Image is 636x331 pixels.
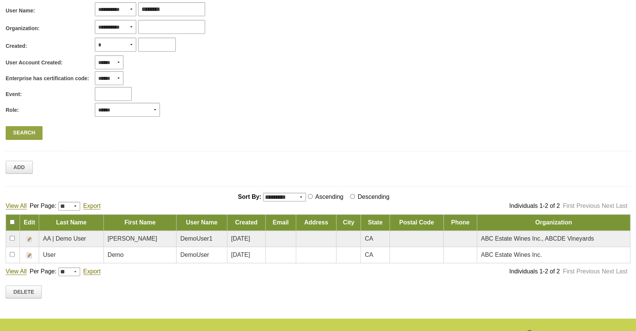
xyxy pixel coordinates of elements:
a: Last [616,268,627,275]
td: Address [296,215,336,231]
a: Previous [577,203,600,209]
span: ABC Estate Wines Inc., ABCDE Vineyards [481,235,594,242]
span: Individuals 1-2 of 2 [509,268,560,275]
a: Search [6,126,43,140]
span: DemoUser1 [180,235,212,242]
span: [DATE] [231,252,250,258]
td: First Name [103,215,176,231]
span: Event: [6,90,22,98]
a: Last [616,203,627,209]
span: User Account Created: [6,59,62,67]
a: First [563,268,574,275]
td: User [39,247,104,263]
td: [PERSON_NAME] [103,231,176,247]
td: City [336,215,361,231]
img: Edit [26,252,32,258]
span: ABC Estate Wines Inc. [481,252,542,258]
td: Last Name [39,215,104,231]
span: Created: [6,42,27,50]
a: Export [83,268,100,275]
a: Next [602,268,614,275]
label: Descending [356,194,393,200]
td: Created [227,215,265,231]
span: Organization: [6,24,40,32]
span: CA [365,235,373,242]
span: DemoUser [180,252,209,258]
span: Enterprise has certification code: [6,75,89,82]
td: Demo [103,247,176,263]
span: Sort By: [238,194,261,200]
a: View All [6,268,27,275]
td: Organization [477,215,630,231]
span: Per Page: [30,203,56,209]
span: [DATE] [231,235,250,242]
a: View All [6,203,27,209]
span: CA [365,252,373,258]
td: Phone [444,215,477,231]
td: User Name [176,215,227,231]
img: Edit [26,236,32,242]
span: User Name: [6,7,35,15]
td: Postal Code [390,215,444,231]
span: Individuals 1-2 of 2 [509,203,560,209]
a: Previous [577,268,600,275]
span: Per Page: [30,268,56,275]
label: Ascending [314,194,347,200]
a: Delete [6,285,42,298]
a: Add [6,161,33,174]
a: First [563,203,574,209]
a: Export [83,203,100,209]
td: Email [266,215,296,231]
td: State [361,215,390,231]
a: Next [602,203,614,209]
td: Edit [20,215,39,231]
span: Role: [6,106,19,114]
td: AA | Demo User [39,231,104,247]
